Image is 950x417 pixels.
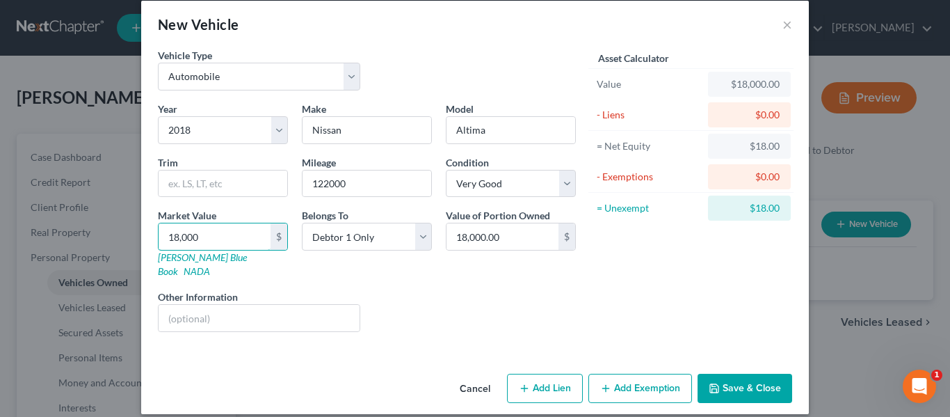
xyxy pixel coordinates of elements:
span: Belongs To [302,210,348,221]
button: Add Lien [507,374,583,403]
input: -- [303,171,431,197]
div: Value [597,77,702,91]
input: ex. Nissan [303,117,431,143]
button: Cancel [449,375,501,403]
button: Add Exemption [588,374,692,403]
div: New Vehicle [158,15,239,34]
iframe: Intercom live chat [903,370,936,403]
label: Condition [446,155,489,170]
input: (optional) [159,305,360,331]
button: Save & Close [698,374,792,403]
div: = Net Equity [597,139,702,153]
div: $0.00 [719,170,780,184]
input: 0.00 [446,223,558,250]
div: - Exemptions [597,170,702,184]
div: $18,000.00 [719,77,780,91]
div: $ [558,223,575,250]
label: Asset Calculator [598,51,669,65]
div: $ [271,223,287,250]
span: 1 [931,370,942,381]
div: - Liens [597,108,702,122]
a: [PERSON_NAME] Blue Book [158,251,247,277]
input: 0.00 [159,223,271,250]
span: Make [302,103,326,115]
label: Value of Portion Owned [446,208,550,223]
div: $0.00 [719,108,780,122]
label: Mileage [302,155,336,170]
label: Market Value [158,208,216,223]
input: ex. LS, LT, etc [159,171,287,197]
a: NADA [184,265,210,277]
label: Trim [158,155,178,170]
div: $18.00 [719,139,780,153]
label: Model [446,102,474,116]
label: Other Information [158,290,238,304]
div: $18.00 [719,201,780,215]
label: Vehicle Type [158,48,212,63]
button: × [782,16,792,33]
div: = Unexempt [597,201,702,215]
input: ex. Altima [446,117,575,143]
label: Year [158,102,177,116]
